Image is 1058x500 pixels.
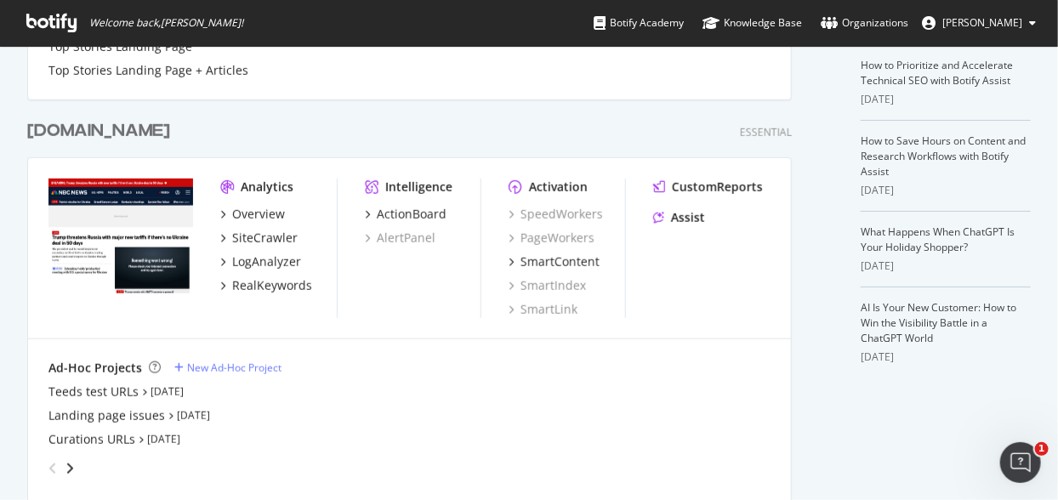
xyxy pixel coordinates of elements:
[385,179,452,196] div: Intelligence
[64,460,76,477] div: angle-right
[220,253,301,270] a: LogAnalyzer
[509,301,577,318] a: SmartLink
[220,206,285,223] a: Overview
[377,206,447,223] div: ActionBoard
[89,16,243,30] span: Welcome back, [PERSON_NAME] !
[187,361,282,375] div: New Ad-Hoc Project
[232,230,298,247] div: SiteCrawler
[42,455,64,482] div: angle-left
[861,58,1013,88] a: How to Prioritize and Accelerate Technical SEO with Botify Assist
[653,209,705,226] a: Assist
[365,206,447,223] a: ActionBoard
[702,14,802,31] div: Knowledge Base
[509,253,600,270] a: SmartContent
[27,119,170,144] div: [DOMAIN_NAME]
[520,253,600,270] div: SmartContent
[220,230,298,247] a: SiteCrawler
[48,384,139,401] a: Teeds test URLs
[1035,442,1049,456] span: 1
[861,300,1016,345] a: AI Is Your New Customer: How to Win the Visibility Battle in a ChatGPT World
[509,206,603,223] a: SpeedWorkers
[48,62,248,79] a: Top Stories Landing Page + Articles
[942,15,1022,30] span: Joy Kemp
[241,179,293,196] div: Analytics
[671,209,705,226] div: Assist
[147,432,180,446] a: [DATE]
[220,277,312,294] a: RealKeywords
[861,92,1031,107] div: [DATE]
[232,253,301,270] div: LogAnalyzer
[861,224,1015,254] a: What Happens When ChatGPT Is Your Holiday Shopper?
[365,230,435,247] a: AlertPanel
[861,134,1026,179] a: How to Save Hours on Content and Research Workflows with Botify Assist
[509,277,586,294] a: SmartIndex
[232,277,312,294] div: RealKeywords
[529,179,588,196] div: Activation
[861,183,1031,198] div: [DATE]
[151,384,184,399] a: [DATE]
[908,9,1049,37] button: [PERSON_NAME]
[1000,442,1041,483] iframe: Intercom live chat
[48,360,142,377] div: Ad-Hoc Projects
[821,14,908,31] div: Organizations
[740,125,792,139] div: Essential
[861,259,1031,274] div: [DATE]
[653,179,763,196] a: CustomReports
[48,431,135,448] a: Curations URLs
[27,119,177,144] a: [DOMAIN_NAME]
[232,206,285,223] div: Overview
[174,361,282,375] a: New Ad-Hoc Project
[48,179,193,294] img: nbcnews.com
[861,349,1031,365] div: [DATE]
[177,408,210,423] a: [DATE]
[594,14,684,31] div: Botify Academy
[48,407,165,424] a: Landing page issues
[509,230,594,247] a: PageWorkers
[672,179,763,196] div: CustomReports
